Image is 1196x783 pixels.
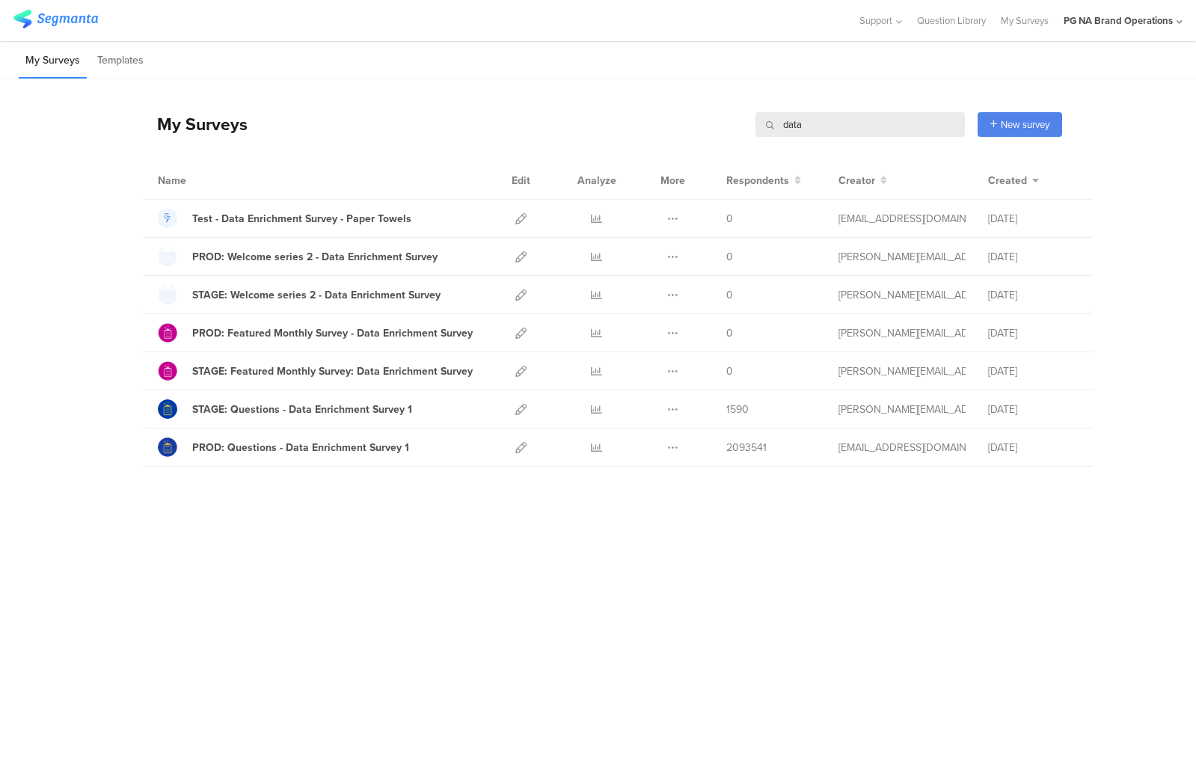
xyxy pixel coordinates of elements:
[988,173,1027,188] span: Created
[859,13,892,28] span: Support
[192,211,411,227] div: Test - Data Enrichment Survey - Paper Towels
[158,399,412,419] a: STAGE: Questions - Data Enrichment Survey 1
[158,247,438,266] a: PROD: Welcome series 2 - Data Enrichment Survey
[838,173,875,188] span: Creator
[838,249,966,265] div: ramkumar.raman@mindtree.com
[838,440,966,455] div: jb@segmanta.com
[726,440,767,455] span: 2093541
[988,363,1078,379] div: [DATE]
[726,249,733,265] span: 0
[158,173,248,188] div: Name
[988,440,1078,455] div: [DATE]
[1001,117,1049,132] span: New survey
[192,249,438,265] div: PROD: Welcome series 2 - Data Enrichment Survey
[19,43,87,79] li: My Surveys
[726,325,733,341] span: 0
[158,361,473,381] a: STAGE: Featured Monthly Survey: Data Enrichment Survey
[988,287,1078,303] div: [DATE]
[192,402,412,417] div: STAGE: Questions - Data Enrichment Survey 1
[574,162,619,199] div: Analyze
[91,43,150,79] li: Templates
[505,162,537,199] div: Edit
[192,440,409,455] div: PROD: Questions - Data Enrichment Survey 1
[988,402,1078,417] div: [DATE]
[838,363,966,379] div: ramkumar.raman@mindtree.com
[838,173,887,188] button: Creator
[988,249,1078,265] div: [DATE]
[726,363,733,379] span: 0
[838,287,966,303] div: ramkumar.raman@mindtree.com
[158,285,441,304] a: STAGE: Welcome series 2 - Data Enrichment Survey
[13,10,98,28] img: segmanta logo
[158,323,473,343] a: PROD: Featured Monthly Survey - Data Enrichment Survey
[988,325,1078,341] div: [DATE]
[726,402,749,417] span: 1590
[988,173,1039,188] button: Created
[192,325,473,341] div: PROD: Featured Monthly Survey - Data Enrichment Survey
[142,111,248,137] div: My Surveys
[192,363,473,379] div: STAGE: Featured Monthly Survey: Data Enrichment Survey
[192,287,441,303] div: STAGE: Welcome series 2 - Data Enrichment Survey
[158,437,409,457] a: PROD: Questions - Data Enrichment Survey 1
[988,211,1078,227] div: [DATE]
[838,211,966,227] div: gallup.r@pg.com
[726,287,733,303] span: 0
[657,162,689,199] div: More
[726,173,801,188] button: Respondents
[755,112,965,137] input: Survey Name, Creator...
[158,209,411,228] a: Test - Data Enrichment Survey - Paper Towels
[1064,13,1173,28] div: PG NA Brand Operations
[838,325,966,341] div: ramkumar.raman@mindtree.com
[838,402,966,417] div: ramkumar.raman@mindtree.com
[726,211,733,227] span: 0
[726,173,789,188] span: Respondents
